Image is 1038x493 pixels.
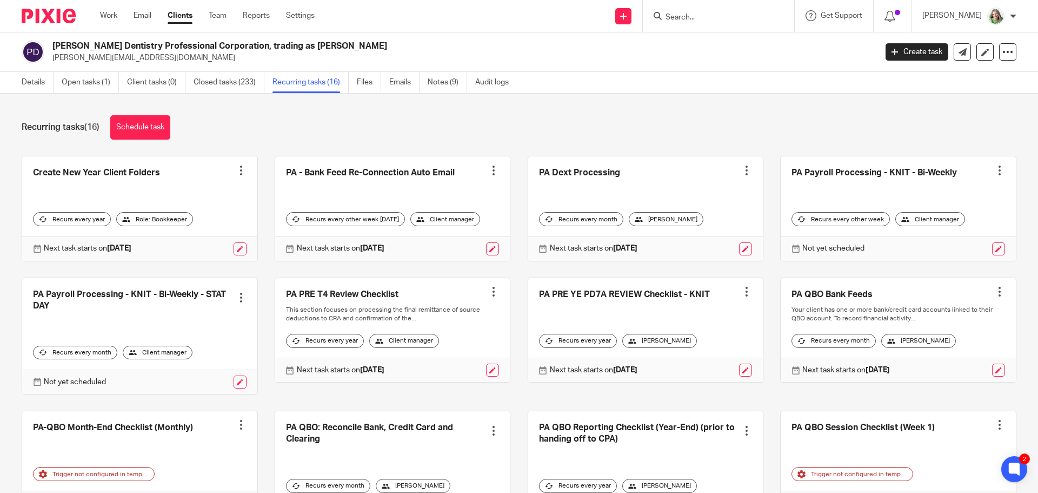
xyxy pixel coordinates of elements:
[116,212,193,226] div: Role: Bookkeeper
[389,72,420,93] a: Emails
[52,41,706,52] h2: [PERSON_NAME] Dentistry Professional Corporation, trading as [PERSON_NAME]
[134,10,151,21] a: Email
[791,212,890,226] div: Recurs every other week
[360,366,384,374] strong: [DATE]
[376,479,450,493] div: [PERSON_NAME]
[286,334,364,348] div: Recurs every year
[297,365,384,376] p: Next task starts on
[33,212,111,226] div: Recurs every year
[428,72,467,93] a: Notes (9)
[821,12,862,19] span: Get Support
[243,10,270,21] a: Reports
[286,212,405,226] div: Recurs every other week [DATE]
[369,334,439,348] div: Client manager
[107,245,131,252] strong: [DATE]
[297,243,384,254] p: Next task starts on
[52,52,869,63] p: [PERSON_NAME][EMAIL_ADDRESS][DOMAIN_NAME]
[550,243,637,254] p: Next task starts on
[539,479,617,493] div: Recurs every year
[194,72,264,93] a: Closed tasks (233)
[410,212,480,226] div: Client manager
[895,212,965,226] div: Client manager
[22,72,54,93] a: Details
[802,243,864,254] p: Not yet scheduled
[622,479,697,493] div: [PERSON_NAME]
[110,115,170,140] a: Schedule task
[357,72,381,93] a: Files
[22,9,76,23] img: Pixie
[922,10,982,21] p: [PERSON_NAME]
[209,10,227,21] a: Team
[286,10,315,21] a: Settings
[22,122,99,133] h1: Recurring tasks
[33,346,117,360] div: Recurs every month
[791,467,913,481] div: Trigger not configured in template
[44,243,131,254] p: Next task starts on
[802,365,890,376] p: Next task starts on
[360,245,384,252] strong: [DATE]
[286,479,370,493] div: Recurs every month
[881,334,956,348] div: [PERSON_NAME]
[168,10,192,21] a: Clients
[791,334,876,348] div: Recurs every month
[613,366,637,374] strong: [DATE]
[539,334,617,348] div: Recurs every year
[886,43,948,61] a: Create task
[123,346,192,360] div: Client manager
[629,212,703,226] div: [PERSON_NAME]
[84,123,99,132] span: (16)
[100,10,117,21] a: Work
[127,72,185,93] a: Client tasks (0)
[550,365,637,376] p: Next task starts on
[664,13,762,23] input: Search
[866,366,890,374] strong: [DATE]
[272,72,349,93] a: Recurring tasks (16)
[613,245,637,252] strong: [DATE]
[1019,453,1030,464] div: 2
[62,72,119,93] a: Open tasks (1)
[44,377,106,387] p: Not yet scheduled
[22,41,44,63] img: svg%3E
[33,467,155,481] div: Trigger not configured in template
[475,72,517,93] a: Audit logs
[987,8,1004,25] img: KC%20Photo.jpg
[622,334,697,348] div: [PERSON_NAME]
[539,212,623,226] div: Recurs every month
